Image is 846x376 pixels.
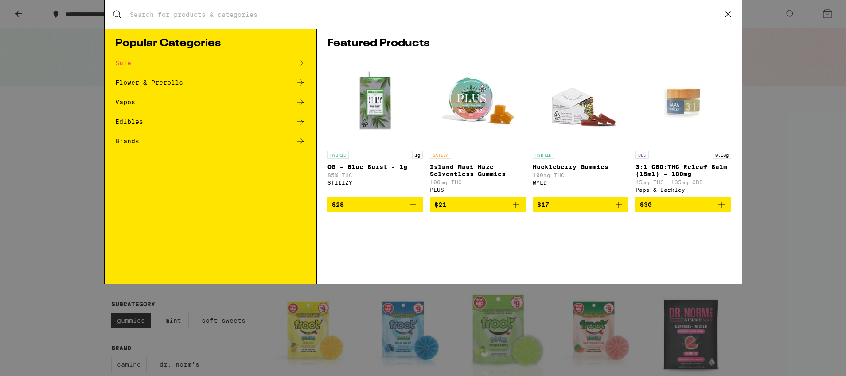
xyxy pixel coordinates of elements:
[115,79,183,86] div: Flower & Prerolls
[129,11,714,19] input: Search for products & categories
[635,58,731,197] a: Open page for 3:1 CBD:THC Releaf Balm (15ml) - 180mg from Papa & Barkley
[430,187,526,193] div: PLUS
[533,197,628,212] button: Add to bag
[536,58,625,146] img: WYLD - Huckleberry Gummies
[533,151,554,159] p: HYBRID
[115,38,306,49] h1: Popular Categories
[635,187,731,193] div: Papa & Barkley
[5,6,64,13] span: Hi. Need any help?
[635,163,731,178] p: 3:1 CBD:THC Releaf Balm (15ml) - 180mg
[537,201,549,208] span: $17
[412,151,423,159] p: 1g
[327,172,423,178] p: 85% THC
[115,60,131,66] div: Sale
[430,58,526,197] a: Open page for Island Maui Haze Solventless Gummies from PLUS
[115,116,306,127] a: Edibles
[115,136,306,146] a: Brands
[332,201,344,208] span: $28
[635,179,731,185] p: 45mg THC: 135mg CBD
[635,197,731,212] button: Add to bag
[327,197,423,212] button: Add to bag
[639,58,728,146] img: Papa & Barkley - 3:1 CBD:THC Releaf Balm (15ml) - 180mg
[434,201,446,208] span: $21
[115,119,143,125] div: Edibles
[115,97,306,107] a: Vapes
[640,201,652,208] span: $30
[433,58,522,146] img: PLUS - Island Maui Haze Solventless Gummies
[430,179,526,185] p: 100mg THC
[327,180,423,186] div: STIIIZY
[331,58,420,146] img: STIIIZY - OG - Blue Burst - 1g
[115,138,139,144] div: Brands
[430,197,526,212] button: Add to bag
[327,163,423,170] p: OG - Blue Burst - 1g
[327,151,349,159] p: HYBRID
[327,58,423,197] a: Open page for OG - Blue Burst - 1g from STIIIZY
[115,58,306,68] a: Sale
[115,77,306,88] a: Flower & Prerolls
[713,151,731,159] p: 0.18g
[533,172,628,178] p: 100mg THC
[327,38,731,49] h1: Featured Products
[115,99,135,105] div: Vapes
[635,151,649,159] p: CBD
[533,180,628,186] div: WYLD
[430,151,451,159] p: SATIVA
[533,163,628,170] p: Huckleberry Gummies
[430,163,526,178] p: Island Maui Haze Solventless Gummies
[533,58,628,197] a: Open page for Huckleberry Gummies from WYLD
